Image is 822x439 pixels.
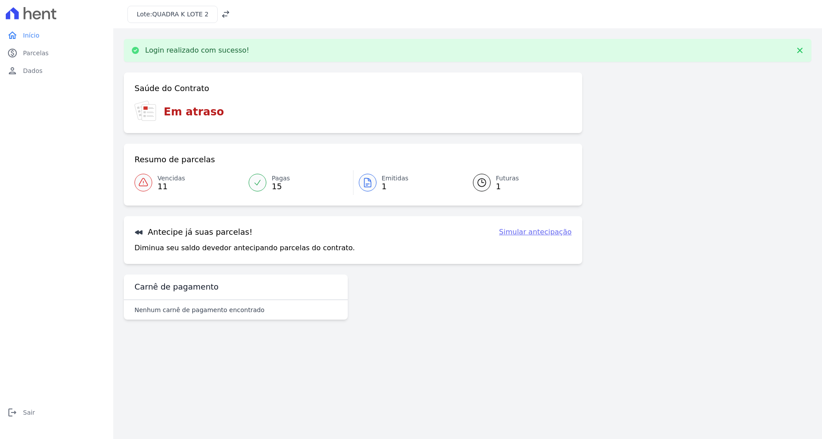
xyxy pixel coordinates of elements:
[382,183,409,190] span: 1
[134,170,243,195] a: Vencidas 11
[134,243,355,253] p: Diminua seu saldo devedor antecipando parcelas do contrato.
[4,44,110,62] a: paidParcelas
[462,170,572,195] a: Futuras 1
[134,305,265,314] p: Nenhum carnê de pagamento encontrado
[134,154,215,165] h3: Resumo de parcelas
[7,65,18,76] i: person
[23,66,42,75] span: Dados
[272,183,290,190] span: 15
[7,407,18,418] i: logout
[7,48,18,58] i: paid
[243,170,353,195] a: Pagas 15
[134,227,253,237] h3: Antecipe já suas parcelas!
[7,30,18,41] i: home
[496,174,519,183] span: Futuras
[157,183,185,190] span: 11
[23,49,49,57] span: Parcelas
[152,11,209,18] span: QUADRA K LOTE 2
[353,170,462,195] a: Emitidas 1
[382,174,409,183] span: Emitidas
[157,174,185,183] span: Vencidas
[134,282,219,292] h3: Carnê de pagamento
[137,10,208,19] h3: Lote:
[23,408,35,417] span: Sair
[134,83,209,94] h3: Saúde do Contrato
[23,31,39,40] span: Início
[145,46,250,55] p: Login realizado com sucesso!
[499,227,572,237] a: Simular antecipação
[4,27,110,44] a: homeInício
[164,104,224,120] h3: Em atraso
[4,62,110,80] a: personDados
[4,404,110,421] a: logoutSair
[496,183,519,190] span: 1
[272,174,290,183] span: Pagas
